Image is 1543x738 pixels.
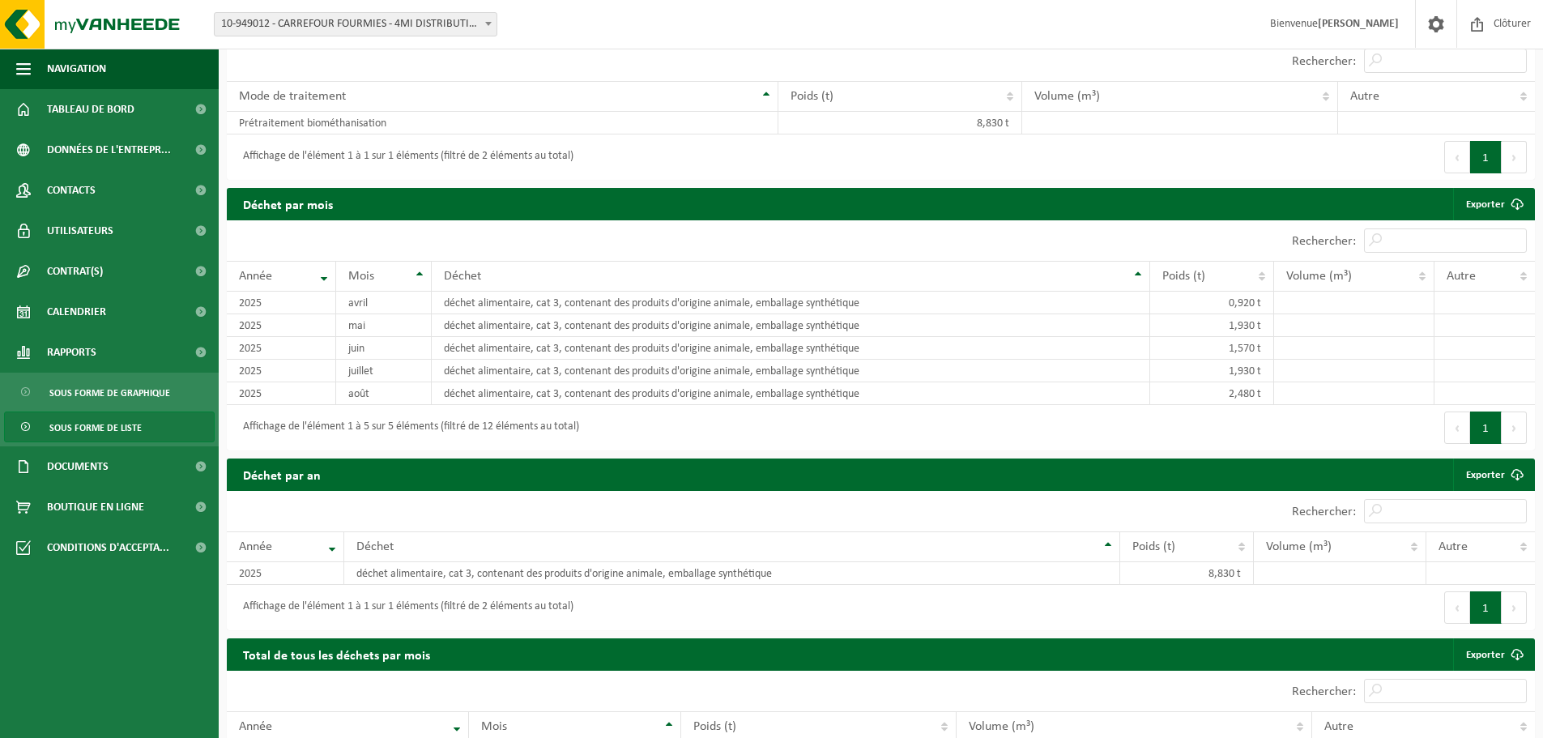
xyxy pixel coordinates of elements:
[227,638,446,670] h2: Total de tous les déchets par mois
[4,377,215,407] a: Sous forme de graphique
[1439,540,1468,553] span: Autre
[1318,18,1399,30] strong: [PERSON_NAME]
[227,314,336,337] td: 2025
[344,562,1120,585] td: déchet alimentaire, cat 3, contenant des produits d'origine animale, emballage synthétique
[432,360,1150,382] td: déchet alimentaire, cat 3, contenant des produits d'origine animale, emballage synthétique
[239,90,346,103] span: Mode de traitement
[47,527,169,568] span: Conditions d'accepta...
[227,292,336,314] td: 2025
[1453,459,1533,491] a: Exporter
[235,413,579,442] div: Affichage de l'élément 1 à 5 sur 5 éléments (filtré de 12 éléments au total)
[1502,141,1527,173] button: Next
[49,412,142,443] span: Sous forme de liste
[215,13,497,36] span: 10-949012 - CARREFOUR FOURMIES - 4MI DISTRIBUTION - FOURMIES
[239,540,272,553] span: Année
[1150,314,1274,337] td: 1,930 t
[336,382,432,405] td: août
[47,487,144,527] span: Boutique en ligne
[1150,292,1274,314] td: 0,920 t
[214,12,497,36] span: 10-949012 - CARREFOUR FOURMIES - 4MI DISTRIBUTION - FOURMIES
[1292,685,1356,698] label: Rechercher:
[239,720,272,733] span: Année
[1292,506,1356,518] label: Rechercher:
[1132,540,1175,553] span: Poids (t)
[47,251,103,292] span: Contrat(s)
[348,270,374,283] span: Mois
[47,170,96,211] span: Contacts
[1453,188,1533,220] a: Exporter
[432,382,1150,405] td: déchet alimentaire, cat 3, contenant des produits d'origine animale, emballage synthétique
[4,412,215,442] a: Sous forme de liste
[1286,270,1352,283] span: Volume (m³)
[47,332,96,373] span: Rapports
[1470,412,1502,444] button: 1
[336,337,432,360] td: juin
[1150,360,1274,382] td: 1,930 t
[791,90,833,103] span: Poids (t)
[356,540,394,553] span: Déchet
[1444,141,1470,173] button: Previous
[432,314,1150,337] td: déchet alimentaire, cat 3, contenant des produits d'origine animale, emballage synthétique
[1470,141,1502,173] button: 1
[227,337,336,360] td: 2025
[239,270,272,283] span: Année
[1502,412,1527,444] button: Next
[1324,720,1353,733] span: Autre
[336,292,432,314] td: avril
[432,337,1150,360] td: déchet alimentaire, cat 3, contenant des produits d'origine animale, emballage synthétique
[47,292,106,332] span: Calendrier
[227,188,349,220] h2: Déchet par mois
[235,143,573,172] div: Affichage de l'élément 1 à 1 sur 1 éléments (filtré de 2 éléments au total)
[235,593,573,622] div: Affichage de l'élément 1 à 1 sur 1 éléments (filtré de 2 éléments au total)
[49,378,170,408] span: Sous forme de graphique
[47,130,171,170] span: Données de l'entrepr...
[1447,270,1476,283] span: Autre
[227,382,336,405] td: 2025
[336,360,432,382] td: juillet
[1292,235,1356,248] label: Rechercher:
[778,112,1022,134] td: 8,830 t
[1292,55,1356,68] label: Rechercher:
[1150,337,1274,360] td: 1,570 t
[969,720,1034,733] span: Volume (m³)
[1502,591,1527,624] button: Next
[432,292,1150,314] td: déchet alimentaire, cat 3, contenant des produits d'origine animale, emballage synthétique
[1444,591,1470,624] button: Previous
[481,720,507,733] span: Mois
[1444,412,1470,444] button: Previous
[336,314,432,337] td: mai
[1453,638,1533,671] a: Exporter
[1162,270,1205,283] span: Poids (t)
[227,112,778,134] td: Prétraitement biométhanisation
[1150,382,1274,405] td: 2,480 t
[1266,540,1332,553] span: Volume (m³)
[47,49,106,89] span: Navigation
[693,720,736,733] span: Poids (t)
[227,360,336,382] td: 2025
[1120,562,1254,585] td: 8,830 t
[47,211,113,251] span: Utilisateurs
[227,459,337,490] h2: Déchet par an
[47,446,109,487] span: Documents
[227,562,344,585] td: 2025
[1350,90,1379,103] span: Autre
[1034,90,1100,103] span: Volume (m³)
[444,270,481,283] span: Déchet
[47,89,134,130] span: Tableau de bord
[1470,591,1502,624] button: 1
